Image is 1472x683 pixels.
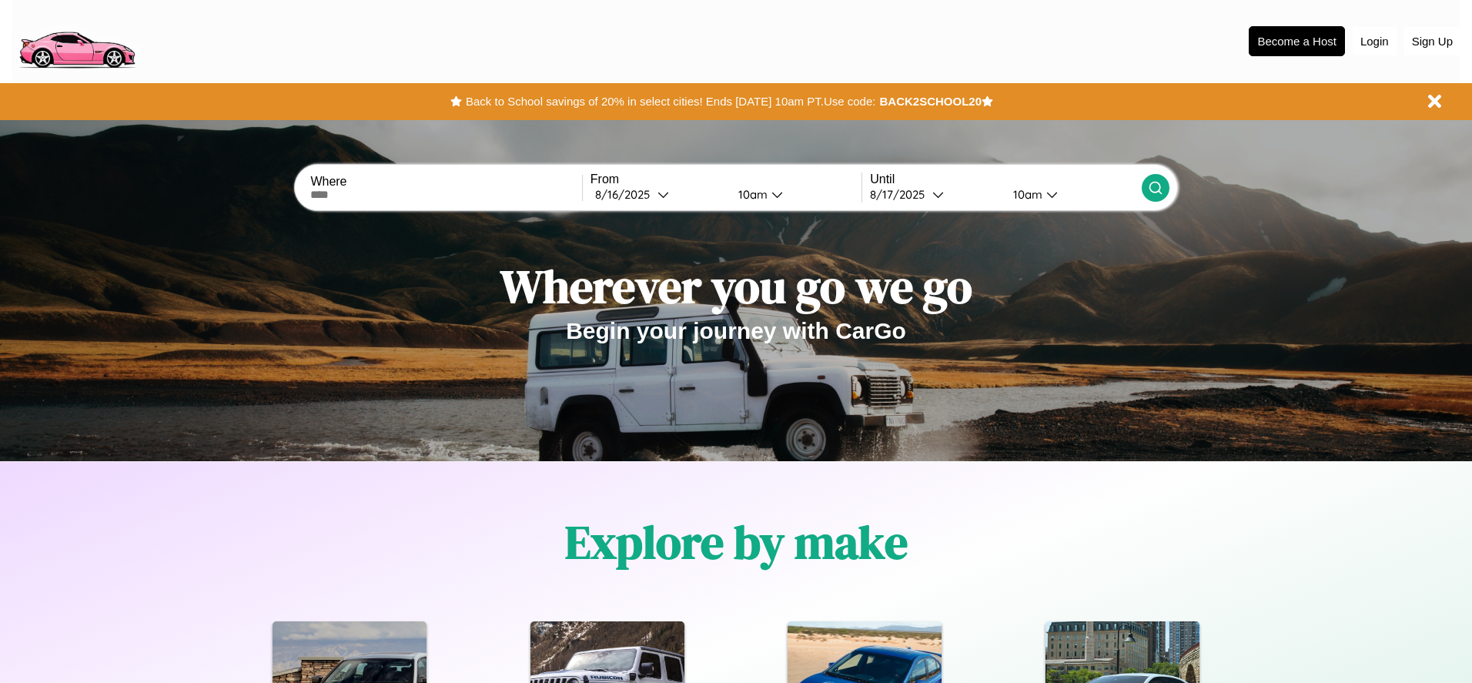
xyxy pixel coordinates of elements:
div: 8 / 16 / 2025 [595,187,657,202]
b: BACK2SCHOOL20 [879,95,982,108]
label: Where [310,175,581,189]
button: Become a Host [1249,26,1345,56]
div: 8 / 17 / 2025 [870,187,932,202]
button: Sign Up [1404,27,1460,55]
button: 10am [1001,186,1141,203]
button: Back to School savings of 20% in select cities! Ends [DATE] 10am PT.Use code: [462,91,879,112]
div: 10am [731,187,771,202]
h1: Explore by make [565,511,908,574]
label: From [590,172,861,186]
label: Until [870,172,1141,186]
img: logo [12,8,142,72]
button: 8/16/2025 [590,186,726,203]
button: Login [1353,27,1397,55]
div: 10am [1005,187,1046,202]
button: 10am [726,186,861,203]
